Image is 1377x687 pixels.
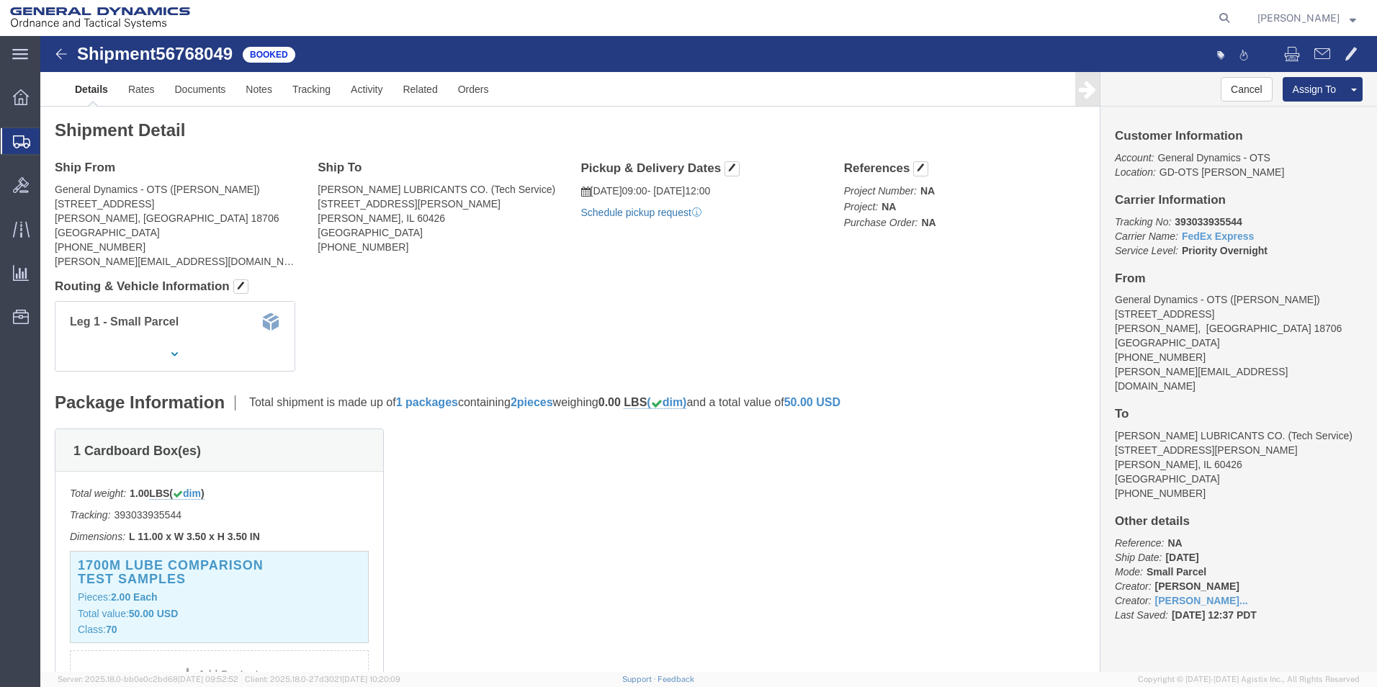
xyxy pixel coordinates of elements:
a: Support [622,675,658,683]
span: Server: 2025.18.0-bb0e0c2bd68 [58,675,238,683]
img: logo [10,7,190,29]
iframe: FS Legacy Container [40,36,1377,672]
span: [DATE] 09:52:52 [178,675,238,683]
span: Client: 2025.18.0-27d3021 [245,675,400,683]
button: [PERSON_NAME] [1257,9,1357,27]
span: [DATE] 10:20:09 [342,675,400,683]
span: Copyright © [DATE]-[DATE] Agistix Inc., All Rights Reserved [1138,673,1360,686]
a: Feedback [658,675,694,683]
span: Brandon Walls [1257,10,1340,26]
